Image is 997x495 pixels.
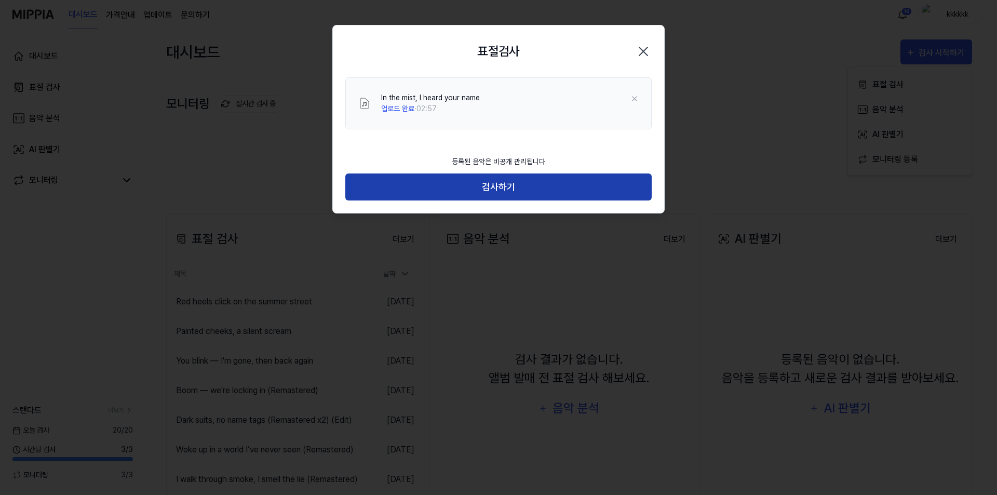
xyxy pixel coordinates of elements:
[381,92,480,103] div: In the mist, I heard your name
[381,103,480,114] div: · 02:57
[381,104,414,113] span: 업로드 완료
[345,173,652,201] button: 검사하기
[477,42,520,61] h2: 표절검사
[358,97,371,110] img: File Select
[446,150,551,173] div: 등록된 음악은 비공개 관리됩니다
